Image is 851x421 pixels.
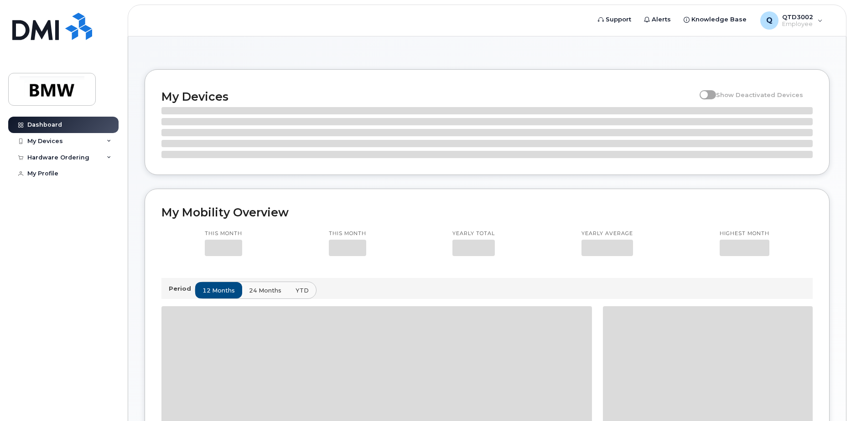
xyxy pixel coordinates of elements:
[452,230,495,237] p: Yearly total
[581,230,633,237] p: Yearly average
[296,286,309,295] span: YTD
[249,286,281,295] span: 24 months
[161,205,813,219] h2: My Mobility Overview
[700,86,707,93] input: Show Deactivated Devices
[169,284,195,293] p: Period
[720,230,769,237] p: Highest month
[205,230,242,237] p: This month
[329,230,366,237] p: This month
[161,90,695,103] h2: My Devices
[716,91,803,98] span: Show Deactivated Devices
